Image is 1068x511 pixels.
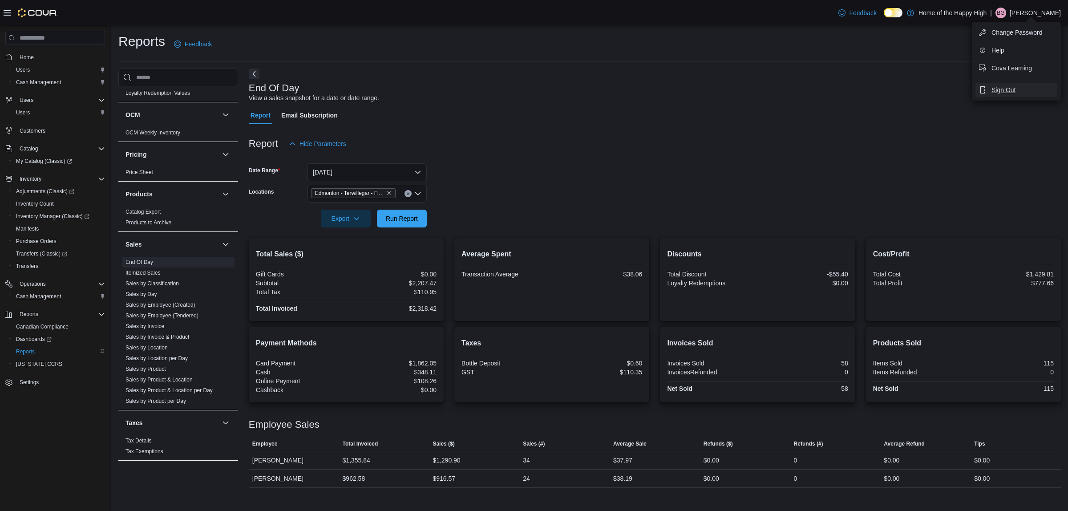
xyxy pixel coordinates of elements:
[20,379,39,386] span: Settings
[256,360,344,367] div: Card Payment
[9,198,109,210] button: Inventory Count
[873,369,962,376] div: Items Refunded
[249,69,259,79] button: Next
[16,79,61,86] span: Cash Management
[613,473,632,484] div: $38.19
[16,143,105,154] span: Catalog
[249,451,339,469] div: [PERSON_NAME]
[2,124,109,137] button: Customers
[16,52,37,63] a: Home
[884,455,899,466] div: $0.00
[125,219,171,226] a: Products to Archive
[995,8,1006,18] div: Bryton Garstin
[125,418,218,427] button: Taxes
[118,127,238,142] div: OCM
[311,188,396,198] span: Edmonton - Terwillegar - Fire & Flower
[991,28,1042,37] span: Change Password
[348,369,437,376] div: $348.11
[760,271,848,278] div: -$55.40
[125,333,189,341] span: Sales by Invoice & Product
[873,271,962,278] div: Total Cost
[125,376,193,383] span: Sales by Product & Location
[12,107,105,118] span: Users
[125,90,190,96] a: Loyalty Redemption Values
[760,280,848,287] div: $0.00
[16,361,62,368] span: [US_STATE] CCRS
[185,40,212,49] span: Feedback
[554,369,642,376] div: $110.35
[974,455,990,466] div: $0.00
[118,207,238,231] div: Products
[835,4,880,22] a: Feedback
[873,385,898,392] strong: Net Sold
[991,85,1015,94] span: Sign Out
[285,135,350,153] button: Hide Parameters
[251,106,271,124] span: Report
[125,259,153,266] span: End Of Day
[873,280,962,287] div: Total Profit
[9,358,109,370] button: [US_STATE] CCRS
[249,93,379,103] div: View a sales snapshot for a date or date range.
[118,32,165,50] h1: Reports
[249,83,299,93] h3: End Of Day
[9,155,109,167] a: My Catalog (Classic)
[125,387,213,394] span: Sales by Product & Location per Day
[9,210,109,223] a: Inventory Manager (Classic)
[16,188,74,195] span: Adjustments (Classic)
[249,470,339,487] div: [PERSON_NAME]
[760,369,848,376] div: 0
[220,418,231,428] button: Taxes
[348,386,437,393] div: $0.00
[125,240,142,249] h3: Sales
[12,223,105,234] span: Manifests
[125,344,168,351] span: Sales by Location
[249,167,280,174] label: Date Range
[125,130,180,136] a: OCM Weekly Inventory
[997,8,1004,18] span: BG
[9,76,109,89] button: Cash Management
[256,369,344,376] div: Cash
[252,440,278,447] span: Employee
[125,438,152,444] a: Tax Details
[9,235,109,247] button: Purchase Orders
[256,280,344,287] div: Subtotal
[9,320,109,333] button: Canadian Compliance
[321,210,371,227] button: Export
[249,188,274,195] label: Locations
[348,305,437,312] div: $2,318.42
[12,346,38,357] a: Reports
[16,309,105,320] span: Reports
[18,8,57,17] img: Cova
[9,185,109,198] a: Adjustments (Classic)
[220,109,231,120] button: OCM
[125,398,186,404] a: Sales by Product per Day
[760,360,848,367] div: 58
[125,269,161,276] span: Itemized Sales
[307,163,427,181] button: [DATE]
[118,167,238,181] div: Pricing
[975,43,1057,57] button: Help
[20,280,46,288] span: Operations
[256,271,344,278] div: Gift Cards
[12,248,105,259] span: Transfers (Classic)
[974,440,985,447] span: Tips
[16,125,105,136] span: Customers
[256,377,344,385] div: Online Payment
[326,210,365,227] span: Export
[125,291,157,298] span: Sales by Day
[554,271,642,278] div: $38.06
[704,455,719,466] div: $0.00
[125,302,195,308] a: Sales by Employee (Created)
[405,190,412,197] button: Clear input
[2,50,109,63] button: Home
[12,211,105,222] span: Inventory Manager (Classic)
[667,360,756,367] div: Invoices Sold
[16,66,30,73] span: Users
[2,278,109,290] button: Operations
[873,360,962,367] div: Items Sold
[256,249,437,260] h2: Total Sales ($)
[12,334,55,345] a: Dashboards
[299,139,346,148] span: Hide Parameters
[12,77,65,88] a: Cash Management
